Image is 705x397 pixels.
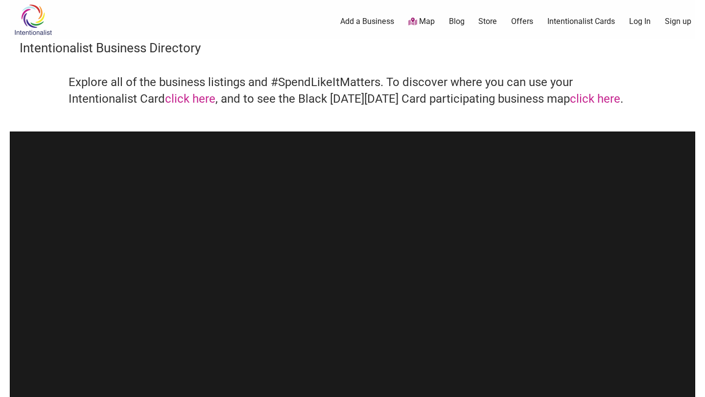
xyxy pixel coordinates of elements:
a: click here [165,92,215,106]
a: Add a Business [340,16,394,27]
h4: Explore all of the business listings and #SpendLikeItMatters. To discover where you can use your ... [69,74,636,107]
a: Store [478,16,497,27]
a: Map [408,16,435,27]
a: Sign up [665,16,691,27]
h3: Intentionalist Business Directory [20,39,685,57]
a: Intentionalist Cards [547,16,615,27]
a: click here [570,92,620,106]
a: Offers [511,16,533,27]
img: Intentionalist [10,4,56,36]
a: Blog [449,16,465,27]
a: Log In [629,16,651,27]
